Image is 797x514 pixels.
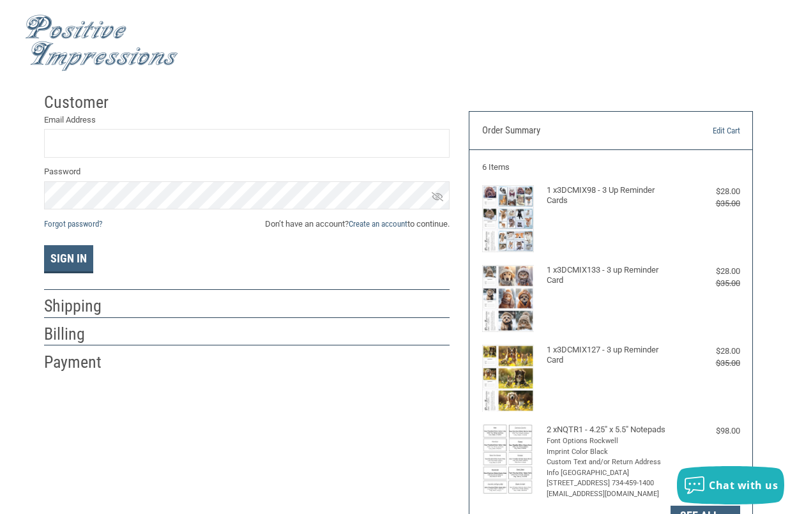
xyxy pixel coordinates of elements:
span: Don’t have an account? to continue. [265,218,450,231]
div: $28.00 [676,185,740,198]
li: Font Options Rockwell [547,436,672,447]
div: $28.00 [676,265,740,278]
div: $35.00 [676,197,740,210]
h4: 1 x 3DCMIX127 - 3 up Reminder Card [547,345,672,366]
a: Forgot password? [44,219,102,229]
h2: Customer [44,92,119,113]
h2: Payment [44,352,119,373]
a: Create an account [349,219,407,229]
h2: Billing [44,324,119,345]
div: $35.00 [676,277,740,290]
div: $98.00 [676,425,740,437]
h3: 6 Items [482,162,740,172]
h2: Shipping [44,296,119,317]
div: $28.00 [676,345,740,358]
img: Positive Impressions [25,15,178,72]
h3: Order Summary [482,125,657,137]
div: $35.00 [676,357,740,370]
label: Password [44,165,450,178]
li: Custom Text and/or Return Address Info [GEOGRAPHIC_DATA] [STREET_ADDRESS] 734-459-1400 [EMAIL_ADD... [547,457,672,499]
span: Chat with us [709,478,778,492]
h4: 2 x NQTR1 - 4.25" x 5.5" Notepads [547,425,672,435]
h4: 1 x 3DCMIX98 - 3 Up Reminder Cards [547,185,672,206]
label: Email Address [44,114,450,126]
button: Sign In [44,245,93,273]
li: Imprint Color Black [547,447,672,458]
a: Edit Cart [657,125,740,137]
h4: 1 x 3DCMIX133 - 3 up Reminder Card [547,265,672,286]
button: Chat with us [677,466,784,504]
